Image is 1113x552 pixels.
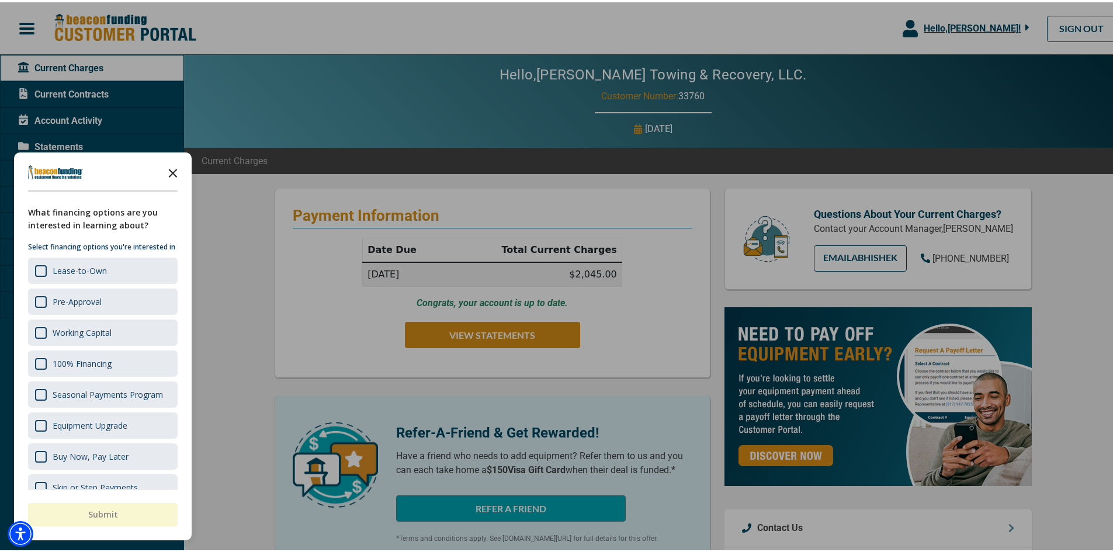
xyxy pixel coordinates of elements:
[8,519,33,544] div: Accessibility Menu
[14,150,192,538] div: Survey
[53,294,102,305] div: Pre-Approval
[28,204,178,230] div: What financing options are you interested in learning about?
[28,379,178,405] div: Seasonal Payments Program
[53,325,112,336] div: Working Capital
[28,410,178,436] div: Equipment Upgrade
[28,286,178,313] div: Pre-Approval
[28,472,178,498] div: Skip or Step Payments
[161,158,185,182] button: Close the survey
[28,163,83,177] img: Company logo
[28,501,178,524] button: Submit
[53,418,127,429] div: Equipment Upgrade
[53,263,107,274] div: Lease-to-Own
[53,356,112,367] div: 100% Financing
[28,239,178,251] p: Select financing options you're interested in
[53,387,163,398] div: Seasonal Payments Program
[28,317,178,343] div: Working Capital
[53,480,138,491] div: Skip or Step Payments
[28,255,178,282] div: Lease-to-Own
[28,441,178,467] div: Buy Now, Pay Later
[53,449,129,460] div: Buy Now, Pay Later
[28,348,178,374] div: 100% Financing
